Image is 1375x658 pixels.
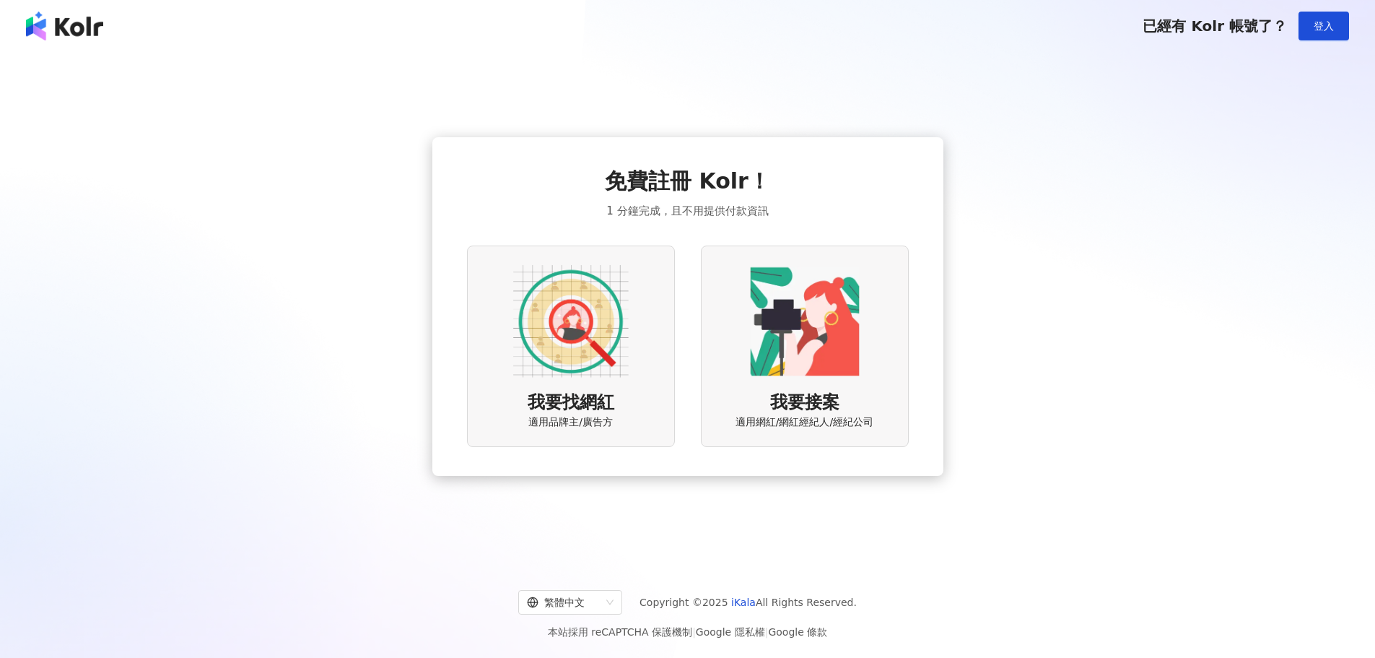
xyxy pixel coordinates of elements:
span: 已經有 Kolr 帳號了？ [1143,17,1287,35]
span: 本站採用 reCAPTCHA 保護機制 [548,623,827,641]
span: 我要找網紅 [528,391,614,415]
button: 登入 [1298,12,1349,40]
a: Google 隱私權 [696,626,765,638]
span: Copyright © 2025 All Rights Reserved. [640,594,857,611]
span: 適用網紅/網紅經紀人/經紀公司 [735,415,873,430]
span: 1 分鐘完成，且不用提供付款資訊 [606,202,768,220]
a: Google 條款 [768,626,827,638]
span: 適用品牌主/廣告方 [528,415,613,430]
span: 免費註冊 Kolr！ [605,166,770,196]
div: 繁體中文 [527,591,601,614]
span: | [692,626,696,638]
img: KOL identity option [747,264,863,379]
img: AD identity option [513,264,629,379]
img: logo [26,12,103,40]
span: 登入 [1314,20,1334,32]
span: | [765,626,769,638]
a: iKala [731,597,756,608]
span: 我要接案 [770,391,839,415]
